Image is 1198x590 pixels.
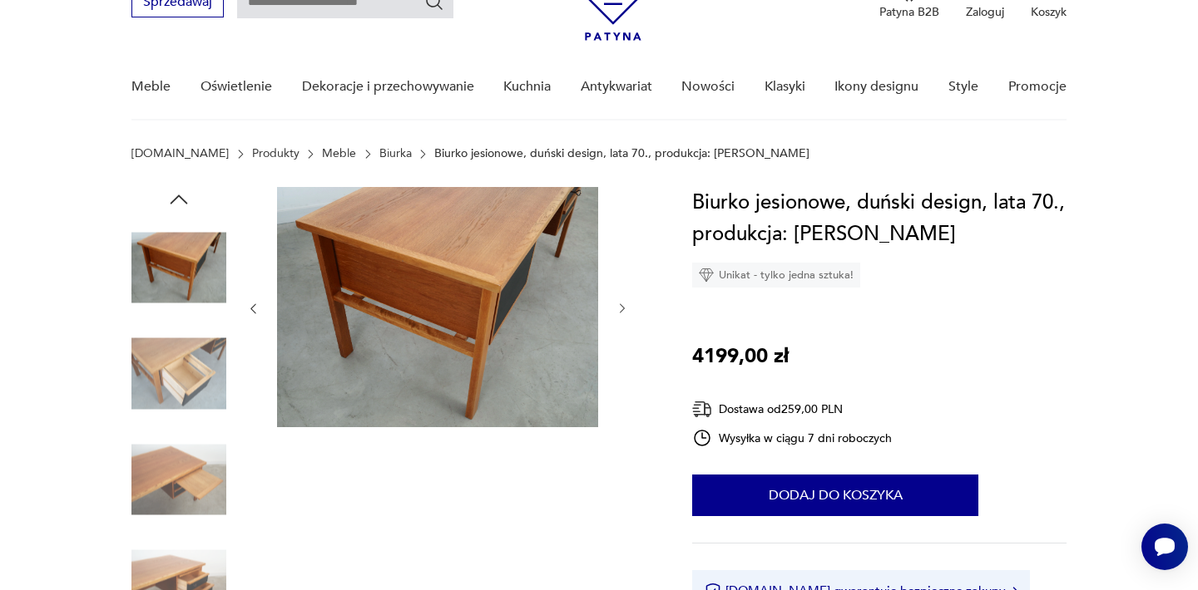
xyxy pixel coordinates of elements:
img: Zdjęcie produktu Biurko jesionowe, duński design, lata 70., produkcja: Dania [131,432,226,527]
a: Antykwariat [581,55,652,119]
p: Koszyk [1031,4,1067,20]
a: Nowości [681,55,735,119]
div: Dostawa od 259,00 PLN [692,399,892,420]
img: Ikona dostawy [692,399,712,420]
iframe: Smartsupp widget button [1141,524,1188,570]
p: Zaloguj [966,4,1004,20]
a: Biurka [379,147,412,160]
img: Ikona diamentu [699,268,714,283]
div: Wysyłka w ciągu 7 dni roboczych [692,428,892,448]
a: Promocje [1008,55,1067,119]
a: Klasyki [765,55,805,119]
a: Meble [131,55,171,119]
p: 4199,00 zł [692,341,789,372]
a: Produkty [252,147,299,160]
a: Meble [322,147,356,160]
p: Patyna B2B [879,4,939,20]
img: Zdjęcie produktu Biurko jesionowe, duński design, lata 70., produkcja: Dania [277,187,598,427]
a: Dekoracje i przechowywanie [302,55,474,119]
img: Zdjęcie produktu Biurko jesionowe, duński design, lata 70., produkcja: Dania [131,327,226,421]
button: Dodaj do koszyka [692,474,978,516]
h1: Biurko jesionowe, duński design, lata 70., produkcja: [PERSON_NAME] [692,187,1066,250]
a: Oświetlenie [200,55,272,119]
a: [DOMAIN_NAME] [131,147,229,160]
div: Unikat - tylko jedna sztuka! [692,263,860,288]
p: Biurko jesionowe, duński design, lata 70., produkcja: [PERSON_NAME] [434,147,809,160]
a: Kuchnia [503,55,551,119]
img: Zdjęcie produktu Biurko jesionowe, duński design, lata 70., produkcja: Dania [131,220,226,315]
a: Style [948,55,978,119]
a: Ikony designu [834,55,918,119]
